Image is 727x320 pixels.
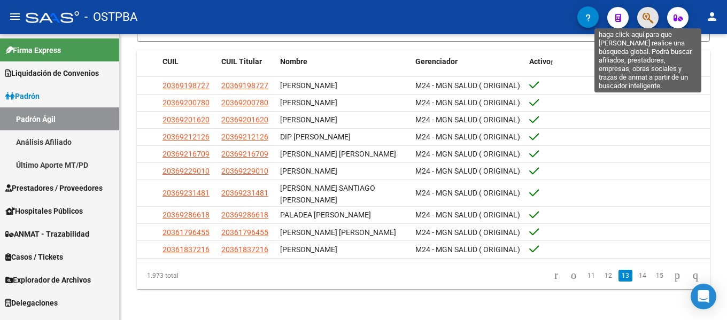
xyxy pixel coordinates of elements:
span: 20369201620 [221,115,268,124]
span: CUIL [163,57,179,66]
li: page 13 [617,267,634,285]
span: Activo [529,57,551,66]
a: go to first page [550,270,563,282]
span: M24 - MGN SALUD ( ORIGINAL) [415,210,520,219]
span: 20369200780 [163,98,210,107]
span: [PERSON_NAME] [280,115,337,124]
span: M24 - MGN SALUD ( ORIGINAL) [415,167,520,175]
a: 12 [601,270,615,282]
a: 13 [618,270,632,282]
span: [PERSON_NAME] [280,245,337,254]
span: 20361837216 [221,245,268,254]
datatable-header-cell: Nombre [276,50,411,73]
span: PALADEA [PERSON_NAME] [280,210,371,219]
span: Explorador de Archivos [5,274,91,286]
span: Delegaciones [5,297,58,309]
span: [PERSON_NAME] [280,167,337,175]
span: 20369286618 [163,210,210,219]
span: M24 - MGN SALUD ( ORIGINAL) [415,115,520,124]
span: 20369201620 [163,115,210,124]
span: 20369198727 [163,81,210,90]
a: 11 [584,270,598,282]
span: Hospitales Públicos [5,205,83,217]
span: 20369212126 [221,132,268,141]
span: M24 - MGN SALUD ( ORIGINAL) [415,150,520,158]
span: 20369212126 [163,132,210,141]
span: DIP [PERSON_NAME] [280,132,351,141]
mat-icon: menu [9,10,21,23]
datatable-header-cell: CUIL Anterior [596,50,710,73]
span: 20361796455 [163,228,210,237]
li: page 12 [600,267,617,285]
span: [PERSON_NAME] [280,98,337,107]
span: Gerenciador [415,57,458,66]
span: [PERSON_NAME] [280,81,337,90]
div: 1.973 total [137,262,250,289]
span: CUIL Anterior [600,57,646,66]
span: [PERSON_NAME] [PERSON_NAME] [280,228,396,237]
span: M24 - MGN SALUD ( ORIGINAL) [415,132,520,141]
li: page 14 [634,267,651,285]
mat-icon: person [706,10,718,23]
li: page 11 [583,267,600,285]
span: Nombre [280,57,307,66]
span: 20369229010 [163,167,210,175]
span: M24 - MGN SALUD ( ORIGINAL) [415,245,520,254]
span: - OSTPBA [84,5,137,29]
span: 20369200780 [221,98,268,107]
datatable-header-cell: CUIL [158,50,217,73]
datatable-header-cell: CUIL Titular [217,50,276,73]
span: Firma Express [5,44,61,56]
span: 20369216709 [221,150,268,158]
span: [PERSON_NAME] [PERSON_NAME] [280,150,396,158]
a: 14 [636,270,649,282]
span: M24 - MGN SALUD ( ORIGINAL) [415,228,520,237]
span: ANMAT - Trazabilidad [5,228,89,240]
a: 15 [653,270,667,282]
span: Prestadores / Proveedores [5,182,103,194]
span: Liquidación de Convenios [5,67,99,79]
a: go to next page [670,270,685,282]
a: go to last page [688,270,703,282]
span: M24 - MGN SALUD ( ORIGINAL) [415,189,520,197]
span: 20369198727 [221,81,268,90]
span: [PERSON_NAME] SANTIAGO [PERSON_NAME] [280,184,375,205]
span: M24 - MGN SALUD ( ORIGINAL) [415,81,520,90]
span: 20361837216 [163,245,210,254]
span: 20361796455 [221,228,268,237]
span: 20369229010 [221,167,268,175]
span: Padrón [5,90,40,102]
datatable-header-cell: Gerenciador [411,50,525,73]
span: 20369286618 [221,210,268,219]
span: 20369216709 [163,150,210,158]
li: page 15 [651,267,668,285]
span: CUIL Titular [221,57,262,66]
datatable-header-cell: Activo [525,50,596,73]
a: go to previous page [566,270,581,282]
div: Open Intercom Messenger [691,284,716,309]
span: 20369231481 [163,189,210,197]
span: Casos / Tickets [5,251,63,263]
span: M24 - MGN SALUD ( ORIGINAL) [415,98,520,107]
span: 20369231481 [221,189,268,197]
